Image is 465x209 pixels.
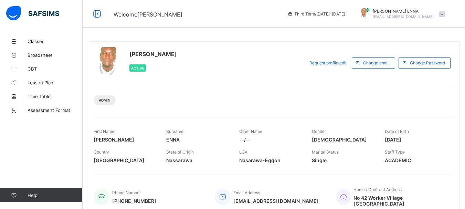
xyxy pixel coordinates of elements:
[353,195,447,207] span: No 42 Worker Village [GEOGRAPHIC_DATA]
[312,157,374,163] span: Single
[94,137,156,143] span: [PERSON_NAME]
[385,137,447,143] span: [DATE]
[129,51,177,58] span: [PERSON_NAME]
[94,149,109,155] span: Country
[312,149,339,155] span: Marital Status
[28,39,83,44] span: Classes
[28,80,83,85] span: Lesson Plan
[239,129,262,134] span: Other Name
[28,52,83,58] span: Broadsheet
[385,157,447,163] span: ACADEMIC
[233,198,319,204] span: [EMAIL_ADDRESS][DOMAIN_NAME]
[166,157,229,163] span: Nassarawa
[385,129,409,134] span: Date of Birth
[353,187,402,192] span: Home / Contract Address
[352,8,448,20] div: EMMANUEL ENNA
[28,192,82,198] span: Help
[28,107,83,113] span: Assessment Format
[312,137,374,143] span: [DEMOGRAPHIC_DATA]
[112,198,156,204] span: [PHONE_NUMBER]
[373,14,434,19] span: [EMAIL_ADDRESS][DOMAIN_NAME]
[363,60,390,65] span: Change email
[239,137,302,143] span: --/--
[28,66,83,72] span: CBT
[166,149,194,155] span: State of Origin
[373,9,434,14] span: [PERSON_NAME] ENNA
[287,11,345,17] span: session/term information
[28,94,83,99] span: Time Table
[94,157,156,163] span: [GEOGRAPHIC_DATA]
[131,66,144,70] span: Active
[312,129,326,134] span: Gender
[99,98,110,102] span: Admin
[166,129,183,134] span: Surname
[410,60,445,65] span: Change Password
[94,129,114,134] span: First Name
[239,157,302,163] span: Nasarawa-Eggon
[112,190,141,195] span: Phone Number
[233,190,260,195] span: Email Address
[309,60,347,65] span: Request profile edit
[114,11,182,18] span: Welcome [PERSON_NAME]
[6,6,59,21] img: safsims
[239,149,247,155] span: LGA
[166,137,229,143] span: ENNA
[385,149,405,155] span: Staff Type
